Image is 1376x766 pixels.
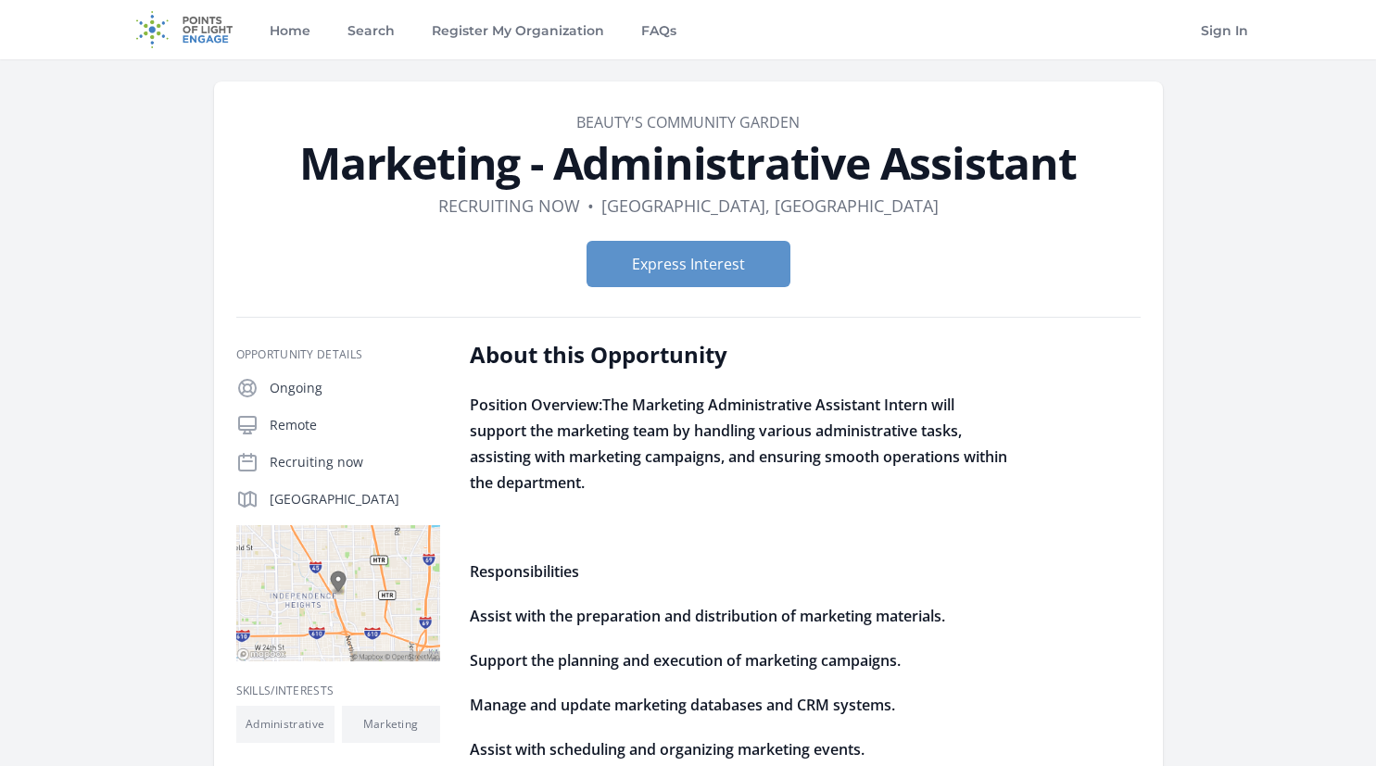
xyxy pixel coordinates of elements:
[587,241,790,287] button: Express Interest
[470,739,865,760] span: Assist with scheduling and organizing marketing events.
[470,340,1012,370] h2: About this Opportunity
[236,684,440,698] h3: Skills/Interests
[601,193,939,219] dd: [GEOGRAPHIC_DATA], [GEOGRAPHIC_DATA]
[270,490,440,509] p: [GEOGRAPHIC_DATA]
[270,379,440,397] p: Ongoing
[236,525,440,661] img: Map
[236,141,1141,185] h1: Marketing - Administrative Assistant
[236,706,335,743] li: Administrative
[470,395,1007,493] span: The Marketing Administrative Assistant Intern will support the marketing team by handling various...
[470,395,602,415] span: Position Overview:
[438,193,580,219] dd: Recruiting now
[470,695,895,715] span: Manage and update marketing databases and CRM systems.
[576,112,800,132] a: Beauty's Community Garden
[270,416,440,434] p: Remote
[470,561,579,582] span: Responsibilities
[587,193,594,219] div: •
[470,606,945,626] span: Assist with the preparation and distribution of marketing materials.
[470,650,901,671] span: Support the planning and execution of marketing campaigns.
[342,706,440,743] li: Marketing
[270,453,440,471] p: Recruiting now
[236,347,440,362] h3: Opportunity Details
